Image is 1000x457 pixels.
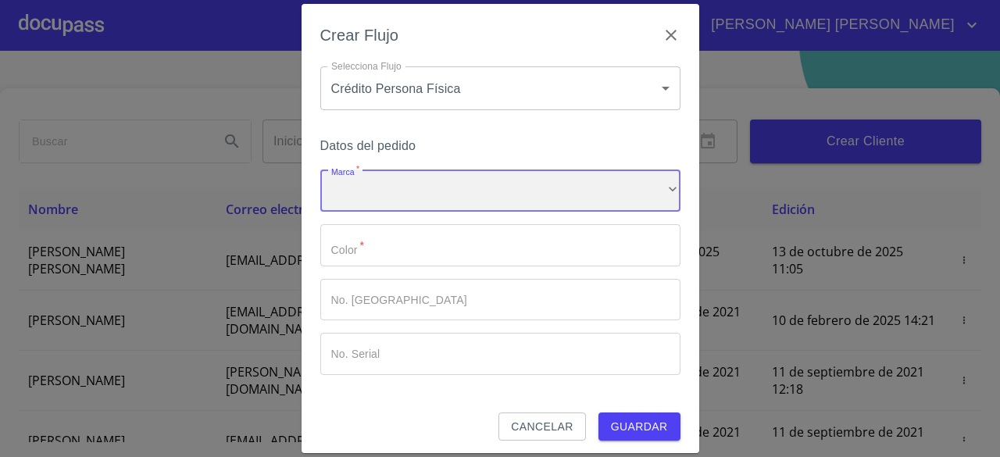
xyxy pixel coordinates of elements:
[320,135,680,157] h6: Datos del pedido
[320,170,680,212] div: ​
[511,417,573,437] span: Cancelar
[598,412,680,441] button: Guardar
[320,23,399,48] h6: Crear Flujo
[320,66,680,110] div: Crédito Persona Física
[498,412,585,441] button: Cancelar
[611,417,668,437] span: Guardar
